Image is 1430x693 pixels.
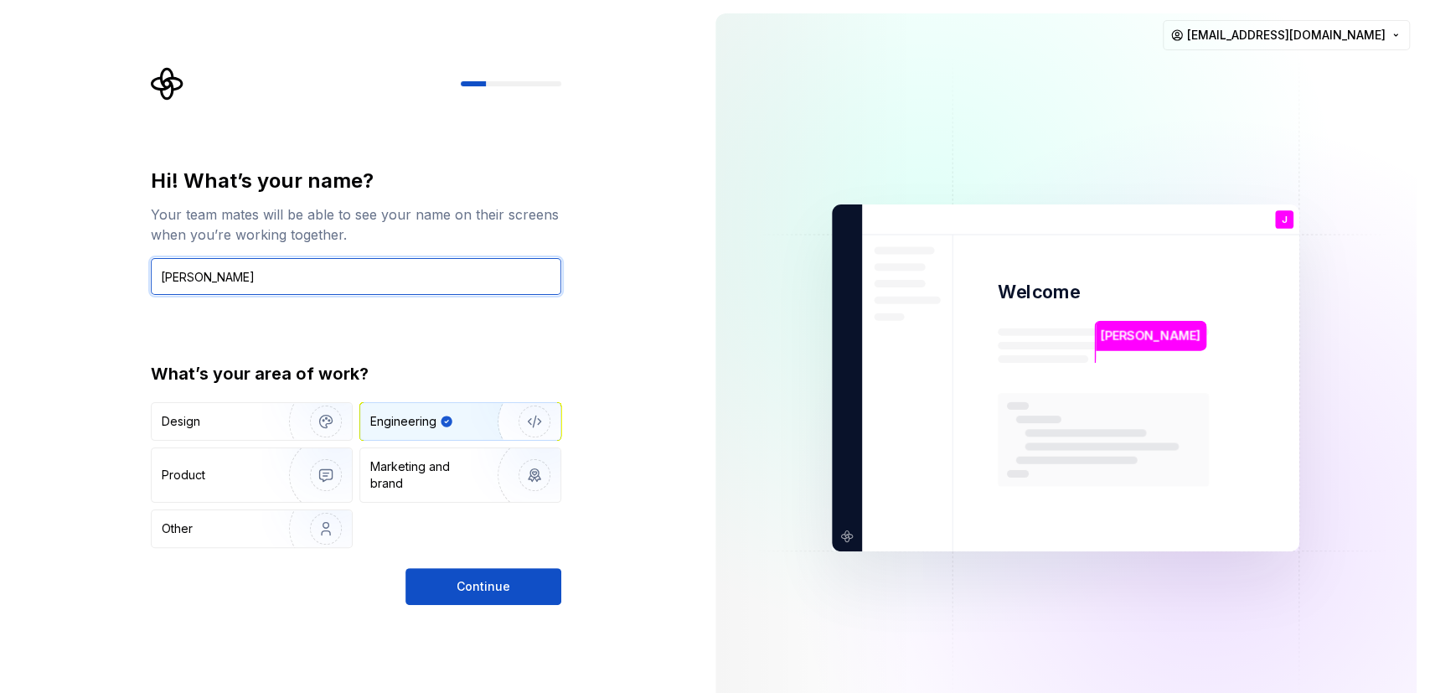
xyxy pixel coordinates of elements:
button: [EMAIL_ADDRESS][DOMAIN_NAME] [1163,20,1410,50]
span: [EMAIL_ADDRESS][DOMAIN_NAME] [1187,27,1386,44]
p: Welcome [998,280,1080,304]
button: Continue [405,568,561,605]
div: Engineering [370,413,436,430]
div: Hi! What’s your name? [151,168,561,194]
div: Other [162,520,193,537]
p: J [1282,215,1287,225]
div: Design [162,413,200,430]
div: Product [162,467,205,484]
span: Continue [457,578,510,595]
div: Marketing and brand [370,458,483,492]
div: Your team mates will be able to see your name on their screens when you’re working together. [151,204,561,245]
div: What’s your area of work? [151,362,561,385]
svg: Supernova Logo [151,67,184,101]
p: [PERSON_NAME] [1101,327,1201,345]
input: Han Solo [151,258,561,295]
